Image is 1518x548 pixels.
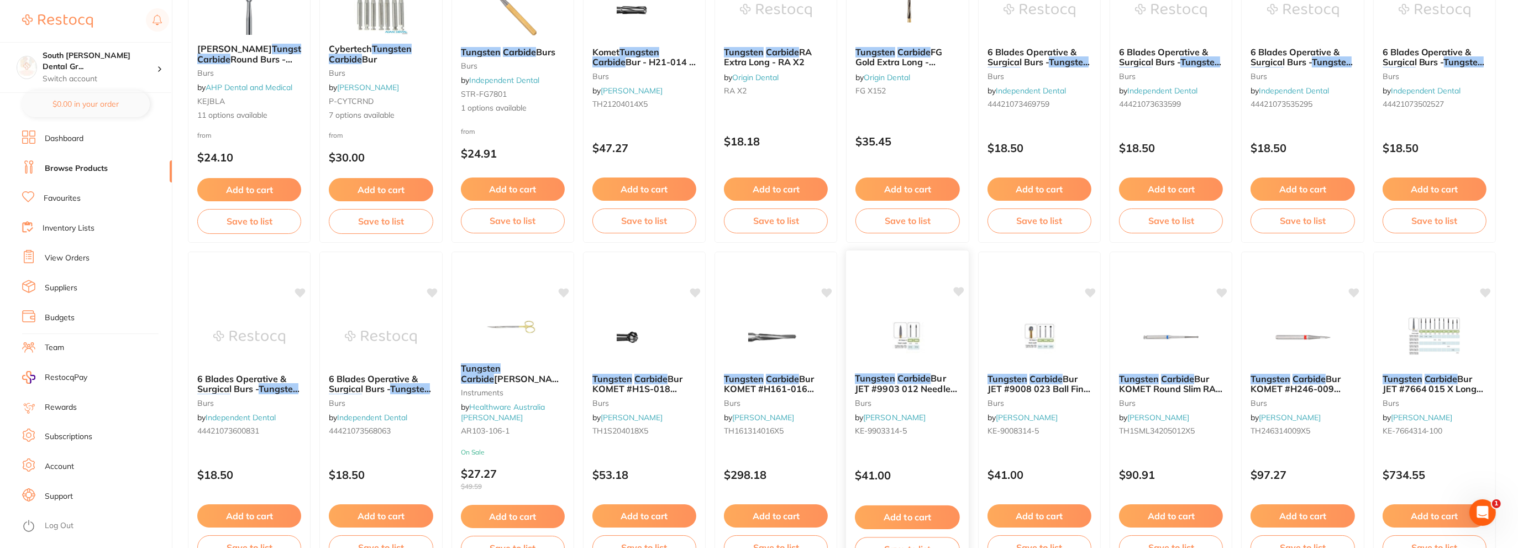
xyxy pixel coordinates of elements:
[1383,86,1461,96] span: by
[724,86,747,96] span: RA X2
[592,56,626,67] em: Carbide
[1161,373,1194,384] em: Carbide
[1251,72,1354,81] small: burs
[766,46,799,58] em: Carbide
[988,399,1091,408] small: burs
[197,504,301,528] button: Add to cart
[329,413,407,422] span: by
[988,208,1091,233] button: Save to list
[329,131,343,139] span: from
[988,99,1049,109] span: 44421073469759
[855,373,960,394] b: Tungsten Carbide Bur JET #9903 012 Needle Finishing FG x 5
[1383,373,1422,384] em: Tungsten
[988,468,1091,481] p: $41.00
[1383,142,1487,154] p: $18.50
[1119,374,1223,394] b: Tungsten Carbide Bur KOMET Round Slim RAL #H1SML34-012 x5
[592,86,663,96] span: by
[1383,67,1416,78] em: Carbide
[197,151,301,164] p: $24.10
[461,178,565,201] button: Add to cart
[592,47,696,67] b: Komet Tungsten Carbide Bur - H21-014 - Cylinder - Slow Speed, Right Angle (RA), 5-Pack
[329,96,374,106] span: P-CYTCRND
[592,99,648,109] span: TH21204014X5
[197,413,276,422] span: by
[461,467,565,490] p: $27.27
[461,127,475,135] span: from
[1119,373,1159,384] em: Tungsten
[724,46,764,58] em: Tungsten
[1383,46,1472,67] span: 6 Blades Operative & Surgical Burs -
[22,371,35,384] img: RestocqPay
[337,82,399,92] a: [PERSON_NAME]
[1383,208,1487,233] button: Save to list
[1119,468,1223,481] p: $90.91
[461,47,565,57] b: Tungsten Carbide Burs
[1119,67,1152,78] em: Carbide
[45,461,74,472] a: Account
[592,373,632,384] em: Tungsten
[197,54,230,65] em: Carbide
[362,394,393,405] span: - RA / 5
[230,394,262,405] span: - RA / 6
[592,399,696,408] small: burs
[461,208,565,233] button: Save to list
[1399,310,1470,365] img: Tungsten Carbide Bur JET #7664 015 X Long Taper Trim FG x 100
[724,208,828,233] button: Save to list
[1119,178,1223,201] button: Add to cart
[601,86,663,96] a: [PERSON_NAME]
[996,413,1058,422] a: [PERSON_NAME]
[329,373,418,394] span: 6 Blades Operative & Surgical Burs -
[461,426,509,436] span: AR103-106-1
[197,468,301,481] p: $18.50
[740,310,812,365] img: Tungsten Carbide Bur KOMET #H161-016 Lindemann FG x 5
[329,399,433,408] small: burs
[45,431,92,442] a: Subscriptions
[503,46,536,58] em: Carbide
[592,373,682,405] span: Bur KOMET #H1S-018 Round RA Pack of 5
[329,374,433,394] b: 6 Blades Operative & Surgical Burs - Tungsten Carbide - RA / 5
[724,426,784,436] span: TH161314016X5
[1119,426,1195,436] span: TH1SML34205012X5
[45,402,77,413] a: Rewards
[1383,413,1453,422] span: by
[897,373,931,384] em: Carbide
[1119,413,1189,422] span: by
[45,163,108,174] a: Browse Products
[337,413,407,422] a: Independent Dental
[22,8,93,34] a: Restocq Logo
[461,373,494,384] em: Carbide
[1251,67,1284,78] em: Carbide
[45,491,73,502] a: Support
[855,398,960,407] small: burs
[592,56,696,98] span: Bur - H21-014 - Cylinder - Slow Speed, Right Angle (RA), 5-Pack
[724,135,828,148] p: $18.18
[1119,399,1223,408] small: burs
[592,46,619,58] span: Komet
[45,253,90,264] a: View Orders
[197,426,259,436] span: 44421073600831
[855,208,959,233] button: Save to list
[724,178,828,201] button: Add to cart
[988,47,1091,67] b: 6 Blades Operative & Surgical Burs - Tungsten Carbide **BUY 5 GET 1 FREE** - RA / 2
[1383,67,1477,88] span: **BUY 5 GET 1 FREE** - RA / 3
[855,135,959,148] p: $35.45
[855,47,959,67] b: Tungsten Carbide FG Gold Extra Long - FGX152
[461,388,565,397] small: Instruments
[592,208,696,233] button: Save to list
[206,413,276,422] a: Independent Dental
[855,373,896,384] em: Tungsten
[461,402,545,422] span: by
[1119,47,1223,67] b: 6 Blades Operative & Surgical Burs - Tungsten Carbide **BUY 5 GET 1 FREE** - RA / 7
[461,46,501,58] em: Tungsten
[988,72,1091,81] small: burs
[1383,373,1484,405] span: Bur JET #7664 015 X Long Taper Trim FG x 100
[988,504,1091,528] button: Add to cart
[1251,99,1312,109] span: 44421073535295
[272,43,312,54] em: Tungsten
[871,309,944,364] img: Tungsten Carbide Bur JET #9903 012 Needle Finishing FG x 5
[197,96,225,106] span: KEJBLA
[45,342,64,353] a: Team
[461,402,545,422] a: Healthware Australia [PERSON_NAME]
[461,373,569,394] span: [PERSON_NAME] Scissors Curved 16cm
[329,394,362,405] em: Carbide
